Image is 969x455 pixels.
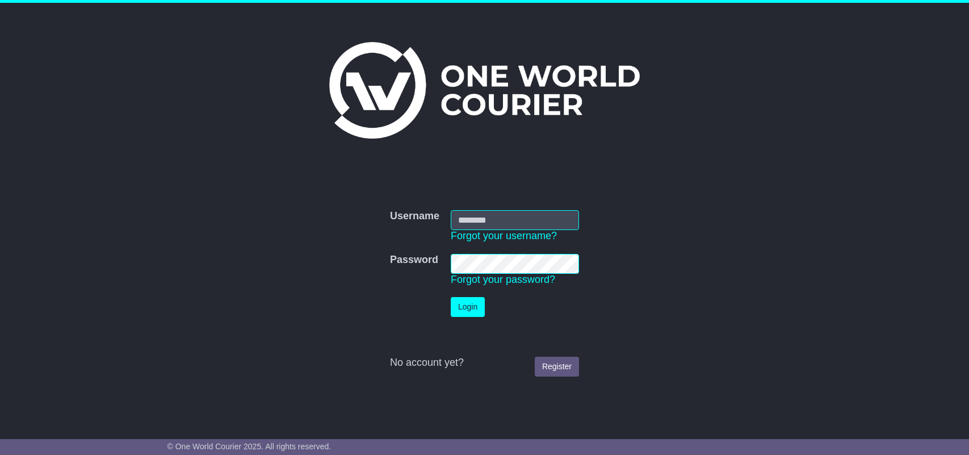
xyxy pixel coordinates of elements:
[390,210,439,223] label: Username
[329,42,639,139] img: One World
[451,230,557,241] a: Forgot your username?
[390,254,438,266] label: Password
[535,357,579,377] a: Register
[390,357,579,369] div: No account yet?
[451,297,485,317] button: Login
[451,274,555,285] a: Forgot your password?
[167,442,332,451] span: © One World Courier 2025. All rights reserved.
